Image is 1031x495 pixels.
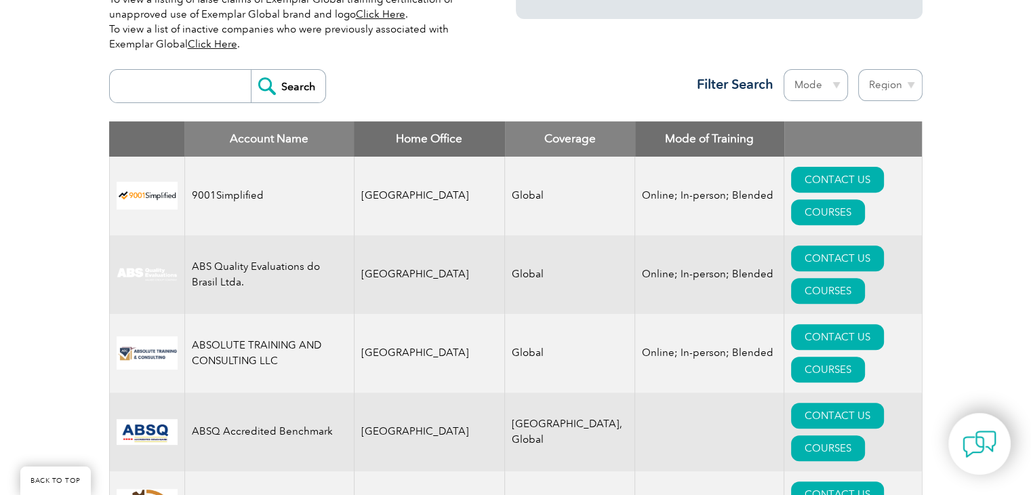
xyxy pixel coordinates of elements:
[251,70,325,102] input: Search
[188,38,237,50] a: Click Here
[505,121,635,157] th: Coverage: activate to sort column ascending
[354,121,505,157] th: Home Office: activate to sort column ascending
[117,419,178,445] img: cc24547b-a6e0-e911-a812-000d3a795b83-logo.png
[117,267,178,282] img: c92924ac-d9bc-ea11-a814-000d3a79823d-logo.jpg
[20,467,91,495] a: BACK TO TOP
[505,157,635,235] td: Global
[963,427,996,461] img: contact-chat.png
[791,403,884,429] a: CONTACT US
[354,314,505,393] td: [GEOGRAPHIC_DATA]
[184,121,354,157] th: Account Name: activate to sort column descending
[184,314,354,393] td: ABSOLUTE TRAINING AND CONSULTING LLC
[184,235,354,314] td: ABS Quality Evaluations do Brasil Ltda.
[117,336,178,370] img: 16e092f6-eadd-ed11-a7c6-00224814fd52-logo.png
[635,314,784,393] td: Online; In-person; Blended
[791,435,865,461] a: COURSES
[784,121,922,157] th: : activate to sort column ascending
[505,314,635,393] td: Global
[117,182,178,210] img: 37c9c059-616f-eb11-a812-002248153038-logo.png
[635,157,784,235] td: Online; In-person; Blended
[689,76,773,93] h3: Filter Search
[354,235,505,314] td: [GEOGRAPHIC_DATA]
[791,245,884,271] a: CONTACT US
[505,393,635,471] td: [GEOGRAPHIC_DATA], Global
[184,393,354,471] td: ABSQ Accredited Benchmark
[791,167,884,193] a: CONTACT US
[791,199,865,225] a: COURSES
[791,324,884,350] a: CONTACT US
[635,121,784,157] th: Mode of Training: activate to sort column ascending
[635,235,784,314] td: Online; In-person; Blended
[791,357,865,382] a: COURSES
[505,235,635,314] td: Global
[184,157,354,235] td: 9001Simplified
[791,278,865,304] a: COURSES
[354,393,505,471] td: [GEOGRAPHIC_DATA]
[356,8,405,20] a: Click Here
[354,157,505,235] td: [GEOGRAPHIC_DATA]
